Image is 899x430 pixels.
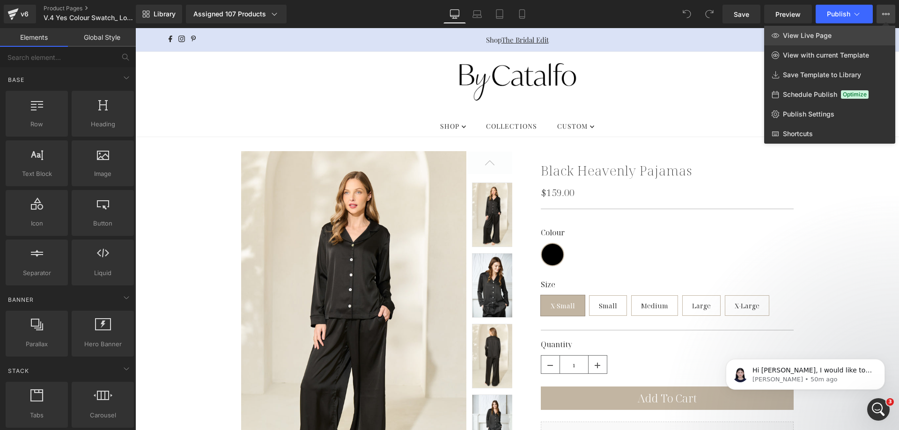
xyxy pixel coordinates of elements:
p: Let's start designing your custom dress! [21,44,354,57]
span: Schedule Publish [783,90,837,99]
label: Colour [405,200,658,215]
span: View Live Page [783,31,832,40]
button: Redo [700,5,719,23]
input: E-mail [191,72,354,90]
a: Preview [764,5,812,23]
textarea: Describe your dream dresses (i.e. silhouette, fabric, colour, prints, etc.). Please attach your i... [21,117,354,178]
span: Large [557,268,575,287]
span: X-Large [599,268,624,287]
a: COLLECTIONS [341,87,411,109]
a: womens black silky pajama set with mother of pearl button up pj top [333,225,376,294]
span: Add To Cart [502,362,561,378]
span: Button [74,219,131,228]
button: Publish [816,5,873,23]
span: Library [154,10,176,18]
span: Base [7,75,25,84]
span: V.4 Yes Colour Swatch_ Loungewear Template [44,14,133,22]
span: Parallax [8,339,65,349]
span: 0 [732,44,736,67]
a: Log In/Create Account [705,51,714,60]
a: Open cart [721,44,736,67]
a: Product Pages [44,5,151,12]
span: Tabs [8,410,65,420]
span: Save Template to Library [783,71,861,79]
span: Medium [506,268,533,287]
span: Publish Settings [783,110,834,118]
input: Business Name [21,86,184,104]
label: Attach your inspiration photos [29,182,361,191]
a: Woman wearing black silky pajama set with button-up long sleeve top and elastic drawstring waistb... [333,154,376,223]
a: The Bridal Edit [366,7,413,16]
button: Add To Cart [405,358,658,382]
img: Woman wearing black silky pajama set with button-up long sleeve top and elastic drawstring waistb... [337,154,380,219]
label: Size [405,252,658,267]
iframe: Intercom live chat [867,398,890,421]
button: Undo [678,5,696,23]
input: E-mail address [191,64,354,81]
span: Hero Banner [74,339,131,349]
input: Wedding Date [21,95,184,112]
span: View with current Template [783,51,869,59]
span: Carousel [74,410,131,420]
iframe: Intercom notifications message [712,339,899,405]
a: Laptop [466,5,488,23]
div: v6 [19,8,30,20]
label: Quantity [405,312,658,327]
button: Open Search [690,51,698,60]
span: Separator [8,268,65,278]
a: New Library [136,5,182,23]
span: X-Small [415,268,440,287]
span: Row [8,119,65,129]
div: Assigned 107 Products [193,9,279,19]
span: Shortcuts [783,130,813,138]
input: Name [21,72,184,90]
span: Liquid [74,268,131,278]
img: Back view of woman wearing black silky pajamas with sleeve top and elastic drawstring waist band. [337,296,380,360]
a: Black Heavenly Pajamas [405,135,557,151]
span: Publish [827,10,850,18]
a: Back view of woman wearing black silky pajamas with sleeve top and elastic drawstring waist band. [333,296,376,364]
p: Shop [270,2,494,21]
a: CUSTOM [413,87,468,109]
span: $159.00 [405,160,439,170]
span: Save [734,9,749,19]
span: Text Block [8,169,65,179]
span: Small [464,268,482,287]
a: Instagram [41,0,52,23]
button: View Live PageView with current TemplateSave Template to LibrarySchedule PublishOptimizePublish S... [877,5,895,23]
a: Desktop [443,5,466,23]
input: Name [21,64,184,81]
span: Icon [8,219,65,228]
a: v6 [4,5,36,23]
a: Tablet [488,5,511,23]
img: womens black silky pajama set with mother of pearl button up pj top [337,225,380,290]
button: Open cart [721,44,737,67]
span: Heading [74,119,131,129]
input: Subject [21,109,354,126]
a: Facebook [31,0,39,23]
a: Mobile [511,5,533,23]
p: Yes, please add me to your mailing list! [31,204,142,211]
p: Custom Dress Inquiry [21,23,354,40]
a: SHOP [295,87,340,109]
img: By Catalfo [322,33,441,75]
p: Please tell us more about your business and how we can help you. [21,39,354,50]
input: Website [191,86,354,104]
textarea: How can we help you? [21,133,354,194]
span: Image [74,169,131,179]
span: 3 [886,398,894,406]
a: Global Style [68,28,136,47]
span: Optimize [841,90,869,99]
a: Pinterest [53,0,63,23]
span: Preview [775,9,801,19]
span: Banner [7,295,35,304]
span: Stack [7,366,30,375]
p: We'd Love To Hear From You! [21,23,354,34]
